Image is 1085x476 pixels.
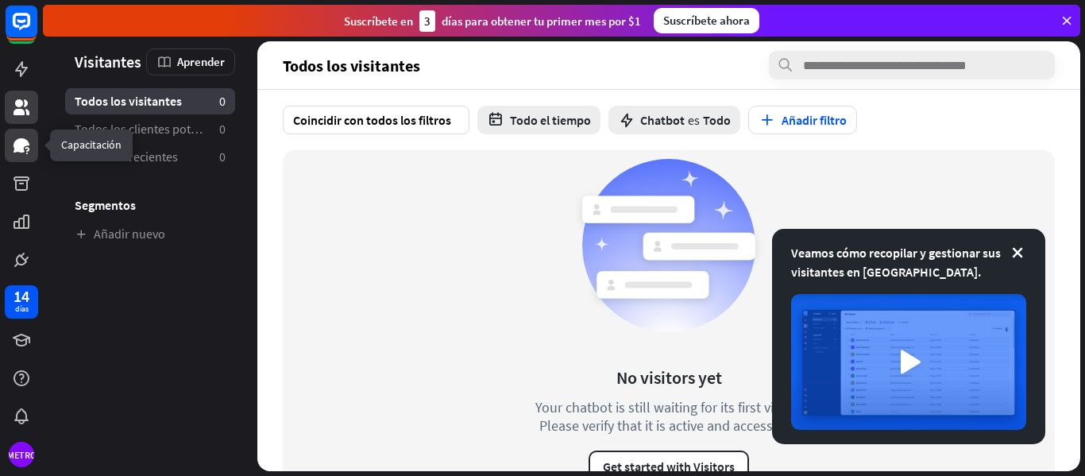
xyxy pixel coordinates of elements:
[65,144,235,170] a: Visitantes recientes 0
[782,112,847,128] font: Añadir filtro
[510,112,591,128] font: Todo el tiempo
[477,106,600,134] button: Todo el tiempo
[293,112,451,128] font: Coincidir con todos los filtros
[65,116,235,142] a: Todos los clientes potenciales 0
[640,112,685,128] font: Chatbot
[344,14,413,29] font: Suscríbete en
[219,149,226,164] font: 0
[424,14,431,29] font: 3
[506,398,832,435] div: Your chatbot is still waiting for its first visitor. Please verify that it is active and accessible.
[219,121,226,137] font: 0
[442,14,641,29] font: días para obtener tu primer mes por $1
[791,294,1026,430] img: imagen
[219,93,226,109] font: 0
[13,6,60,54] button: Abrir el widget de chat LiveChat
[791,245,1001,280] font: Veamos cómo recopilar y gestionar sus visitantes en [GEOGRAPHIC_DATA].
[15,304,29,314] font: días
[688,112,700,128] font: es
[75,149,178,164] font: Visitantes recientes
[75,93,182,109] font: Todos los visitantes
[616,366,722,389] div: No visitors yet
[663,13,750,28] font: Suscríbete ahora
[703,112,731,128] font: Todo
[7,449,37,461] font: METRO
[5,285,38,319] a: 14 días
[748,106,857,134] button: Añadir filtro
[94,226,165,242] font: Añadir nuevo
[75,197,136,213] font: Segmentos
[75,52,141,72] font: Visitantes
[283,56,420,75] font: Todos los visitantes
[75,121,234,137] font: Todos los clientes potenciales
[14,286,29,306] font: 14
[177,54,225,69] font: Aprender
